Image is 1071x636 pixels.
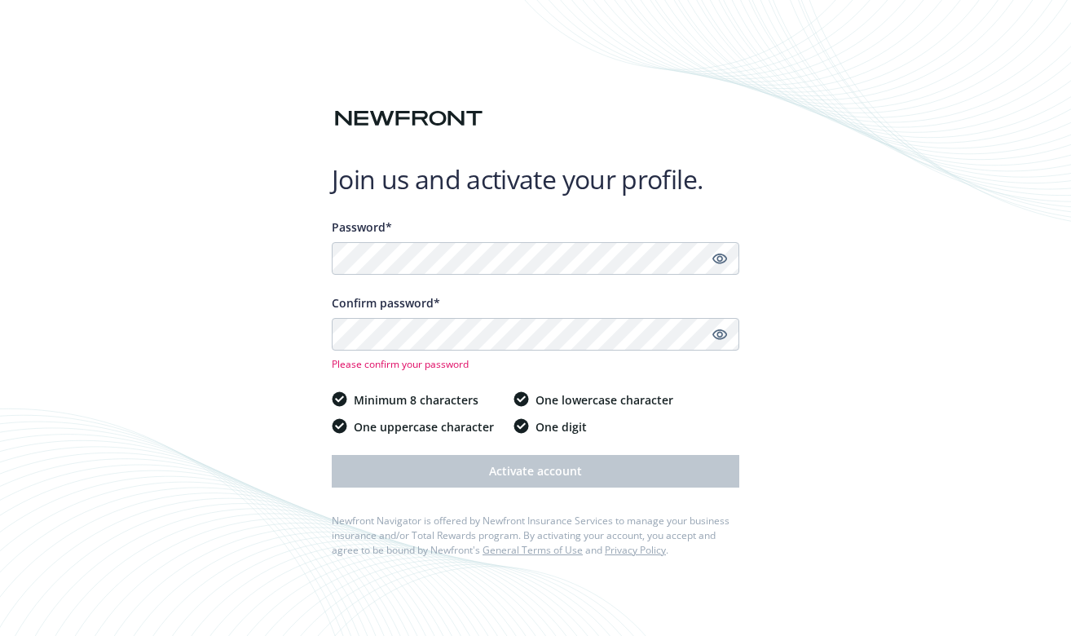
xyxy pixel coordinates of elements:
input: Confirm your unique password... [332,318,739,351]
input: Enter a unique password... [332,242,739,275]
span: One digit [535,418,587,435]
span: Activate account [489,463,582,479]
span: One uppercase character [354,418,494,435]
span: Please confirm your password [332,357,739,371]
a: General Terms of Use [483,543,583,557]
button: Activate account [332,455,739,488]
span: Minimum 8 characters [354,391,478,409]
div: Newfront Navigator is offered by Newfront Insurance Services to manage your business insurance an... [332,514,739,558]
span: One lowercase character [535,391,673,409]
a: Show password [710,249,729,268]
a: Show password [710,325,729,344]
span: Password* [332,219,392,235]
img: Newfront logo [332,104,486,133]
h1: Join us and activate your profile. [332,163,739,196]
a: Privacy Policy [605,543,666,557]
span: Confirm password* [332,295,440,311]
